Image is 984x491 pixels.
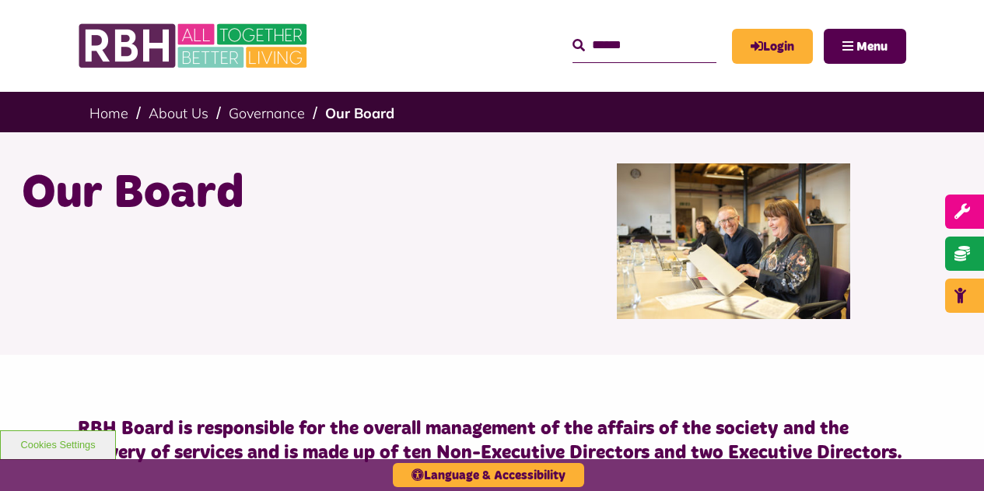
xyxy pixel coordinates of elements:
button: Navigation [824,29,906,64]
h4: RBH Board is responsible for the overall management of the affairs of the society and the deliver... [78,417,906,465]
img: RBH [78,16,311,76]
a: MyRBH [732,29,813,64]
img: RBH Board 1 [617,163,850,319]
a: About Us [149,104,208,122]
button: Language & Accessibility [393,463,584,487]
iframe: Netcall Web Assistant for live chat [914,421,984,491]
span: Menu [856,40,888,53]
a: Governance [229,104,305,122]
a: Our Board [325,104,394,122]
a: Home [89,104,128,122]
h1: Our Board [22,163,481,224]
